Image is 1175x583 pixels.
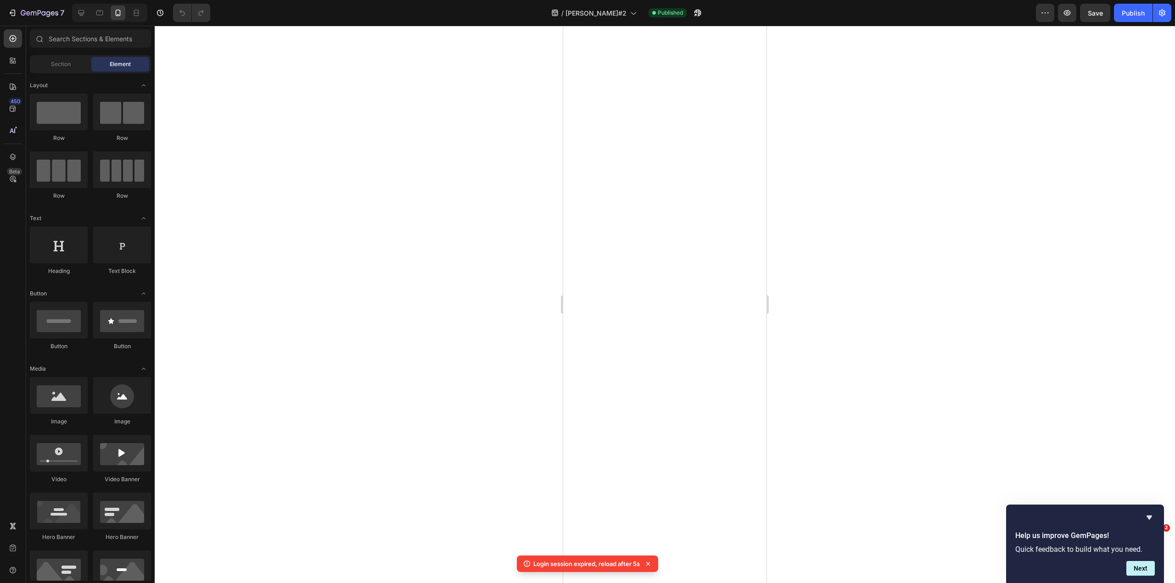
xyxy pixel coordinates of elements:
iframe: Design area [563,26,767,583]
p: Login session expired, reload after 5s [533,559,640,568]
div: Beta [7,168,22,175]
div: 450 [9,98,22,105]
div: Text Block [93,267,151,275]
div: Row [30,134,88,142]
p: Quick feedback to build what you need. [1015,545,1155,554]
button: Save [1080,4,1110,22]
span: [PERSON_NAME]#2 [565,8,627,18]
span: Layout [30,81,48,89]
button: Hide survey [1144,512,1155,523]
span: Save [1088,9,1103,17]
span: Toggle open [136,211,151,226]
div: Video Banner [93,475,151,483]
div: Help us improve GemPages! [1015,512,1155,576]
button: 7 [4,4,68,22]
input: Search Sections & Elements [30,29,151,48]
span: Toggle open [136,361,151,376]
div: Row [93,134,151,142]
span: Toggle open [136,286,151,301]
div: Hero Banner [93,533,151,541]
p: 7 [60,7,64,18]
span: Button [30,289,47,298]
span: Published [658,9,683,17]
div: Heading [30,267,88,275]
h2: Help us improve GemPages! [1015,530,1155,541]
div: Button [93,342,151,350]
span: 2 [1163,524,1170,532]
span: Text [30,214,41,222]
div: Video [30,475,88,483]
button: Next question [1126,561,1155,576]
div: Image [30,417,88,426]
div: Row [93,192,151,200]
span: Media [30,365,46,373]
span: Element [110,60,131,68]
span: Toggle open [136,78,151,93]
span: / [561,8,564,18]
button: Publish [1114,4,1153,22]
div: Image [93,417,151,426]
div: Hero Banner [30,533,88,541]
div: Undo/Redo [173,4,210,22]
span: Section [51,60,71,68]
div: Button [30,342,88,350]
div: Publish [1122,8,1145,18]
div: Row [30,192,88,200]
